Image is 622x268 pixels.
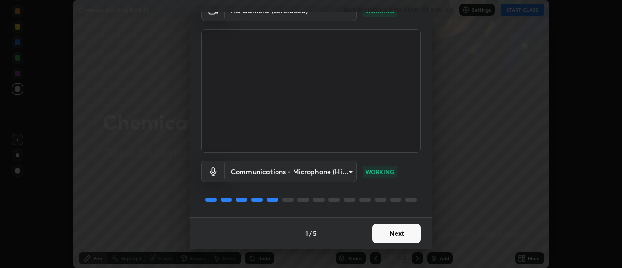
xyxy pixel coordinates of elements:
[305,228,308,238] h4: 1
[365,167,394,176] p: WORKING
[313,228,317,238] h4: 5
[372,224,421,243] button: Next
[225,161,357,182] div: HD Camera (2e7e:0c3d)
[309,228,312,238] h4: /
